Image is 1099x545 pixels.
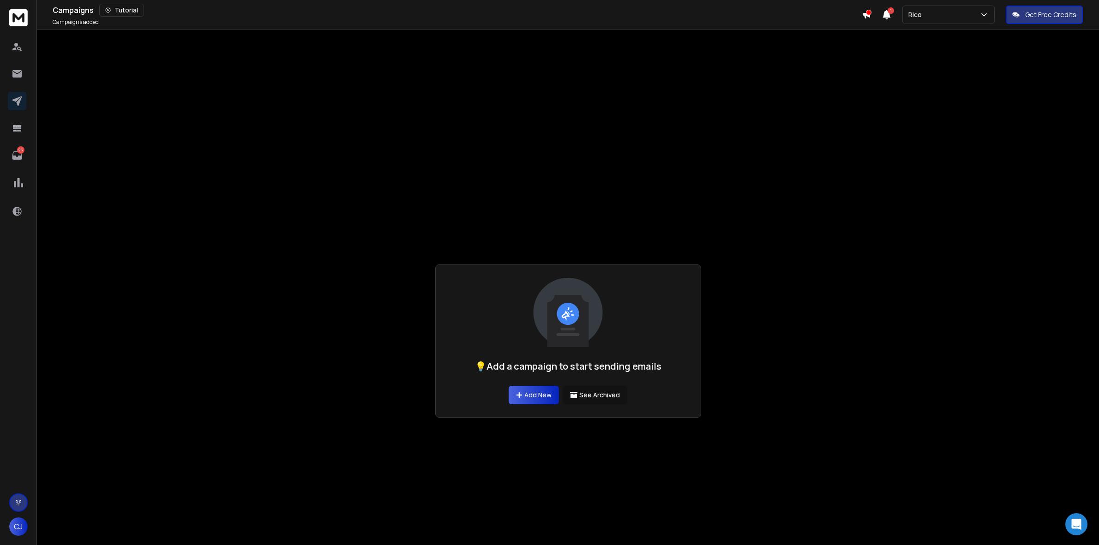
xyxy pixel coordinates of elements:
[1065,513,1087,535] div: Open Intercom Messenger
[888,7,894,14] span: 1
[1006,6,1083,24] button: Get Free Credits
[53,4,862,17] div: Campaigns
[1025,10,1076,19] p: Get Free Credits
[9,517,28,536] button: CJ
[509,386,559,404] a: Add New
[53,18,99,26] p: Campaigns added
[475,360,661,373] h1: 💡Add a campaign to start sending emails
[908,10,925,19] p: Rico
[17,146,24,154] p: 25
[99,4,144,17] button: Tutorial
[563,386,627,404] button: See Archived
[8,146,26,165] a: 25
